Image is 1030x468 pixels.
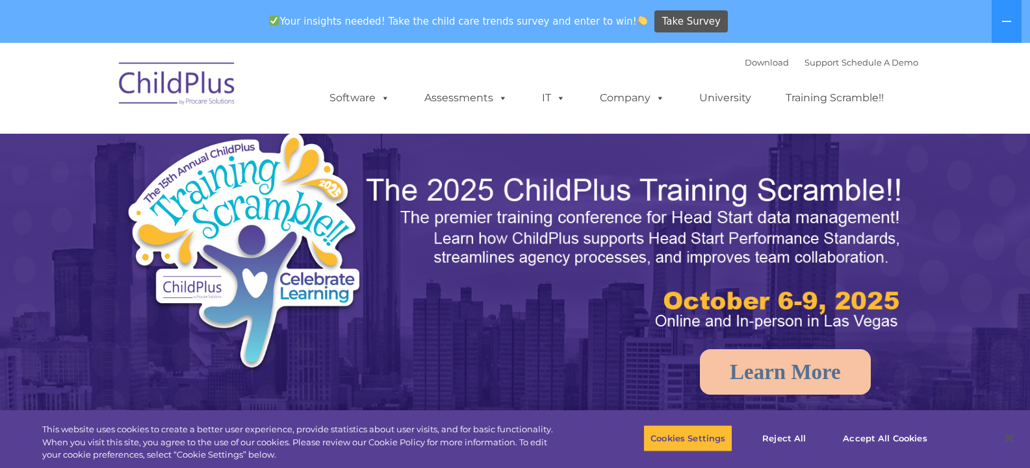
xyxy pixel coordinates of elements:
[836,425,934,452] button: Accept All Cookies
[529,85,578,111] a: IT
[264,8,653,34] span: Your insights needed! Take the child care trends survey and enter to win!
[995,424,1024,452] button: Close
[745,57,918,68] font: |
[686,85,764,111] a: University
[269,16,279,25] img: ✅
[805,57,839,68] a: Support
[181,86,220,95] span: Last name
[112,53,242,118] img: ChildPlus by Procare Solutions
[637,16,647,25] img: 👏
[773,85,897,111] a: Training Scramble!!
[411,85,521,111] a: Assessments
[700,349,871,395] a: Learn More
[654,10,728,33] a: Take Survey
[745,57,789,68] a: Download
[842,57,918,68] a: Schedule A Demo
[743,425,825,452] button: Reject All
[587,85,678,111] a: Company
[316,85,403,111] a: Software
[42,423,567,462] div: This website uses cookies to create a better user experience, provide statistics about user visit...
[662,10,721,33] span: Take Survey
[643,425,732,452] button: Cookies Settings
[181,139,236,149] span: Phone number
